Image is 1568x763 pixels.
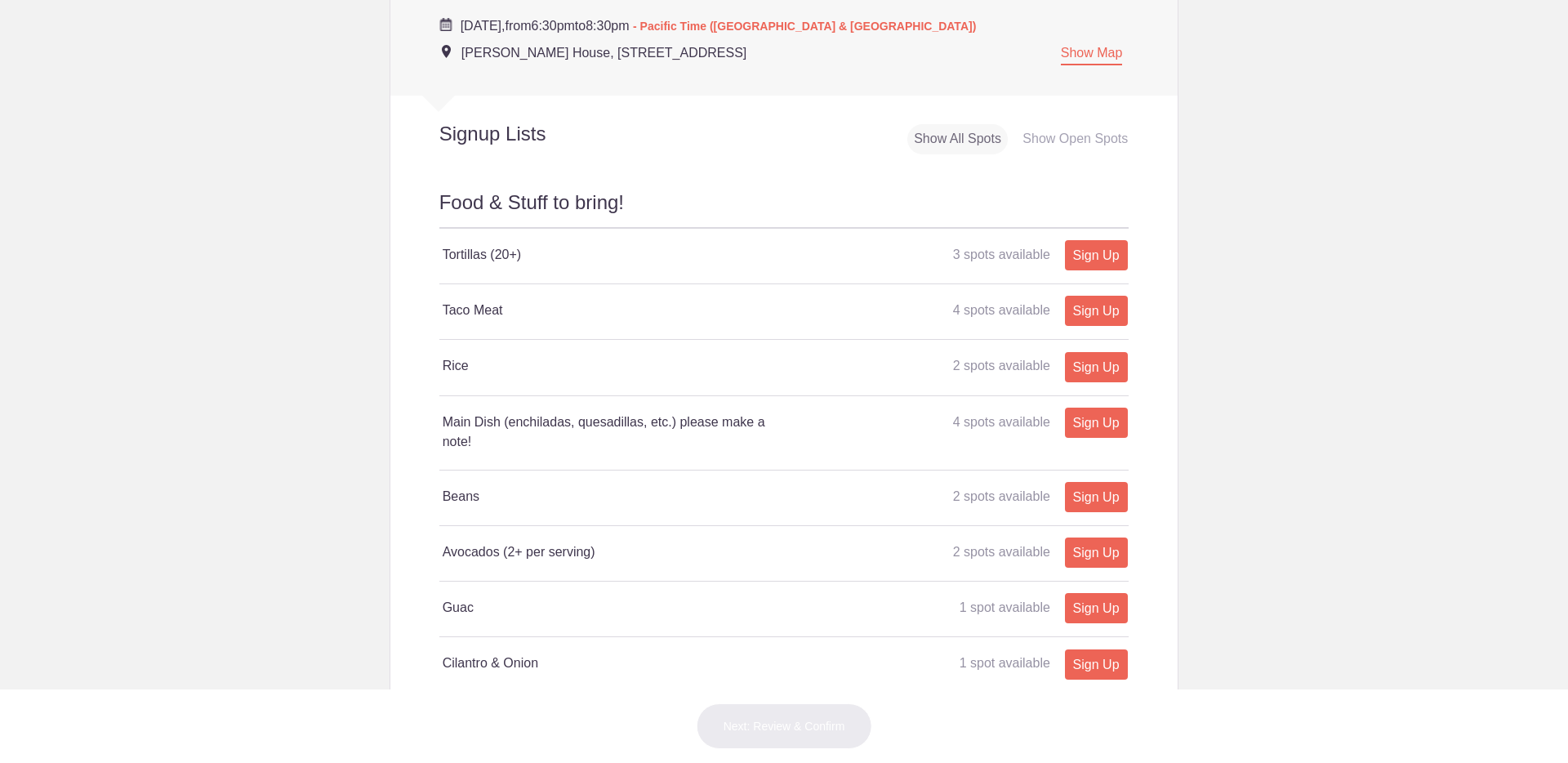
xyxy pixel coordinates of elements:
[953,248,1050,261] span: 3 spots available
[461,19,506,33] span: [DATE],
[443,487,784,506] h4: Beans
[586,19,629,33] span: 8:30pm
[443,301,784,320] h4: Taco Meat
[953,489,1050,503] span: 2 spots available
[1065,482,1128,512] a: Sign Up
[1065,240,1128,270] a: Sign Up
[1065,296,1128,326] a: Sign Up
[1065,538,1128,568] a: Sign Up
[442,45,451,58] img: Event location
[390,122,653,146] h2: Signup Lists
[907,124,1008,154] div: Show All Spots
[960,600,1050,614] span: 1 spot available
[443,542,784,562] h4: Avocados (2+ per serving)
[1065,408,1128,438] a: Sign Up
[531,19,574,33] span: 6:30pm
[633,20,976,33] span: - Pacific Time ([GEOGRAPHIC_DATA] & [GEOGRAPHIC_DATA])
[1061,46,1123,65] a: Show Map
[443,654,784,673] h4: Cilantro & Onion
[960,656,1050,670] span: 1 spot available
[953,415,1050,429] span: 4 spots available
[1065,593,1128,623] a: Sign Up
[443,356,784,376] h4: Rice
[1016,124,1134,154] div: Show Open Spots
[443,598,784,618] h4: Guac
[1065,352,1128,382] a: Sign Up
[443,245,784,265] h4: Tortillas (20+)
[439,189,1129,229] h2: Food & Stuff to bring!
[1065,649,1128,680] a: Sign Up
[439,18,452,31] img: Cal purple
[697,703,872,749] button: Next: Review & Confirm
[443,413,784,452] h4: Main Dish (enchiladas, quesadillas, etc.) please make a note!
[953,359,1050,373] span: 2 spots available
[461,46,746,60] span: [PERSON_NAME] House, [STREET_ADDRESS]
[461,19,977,33] span: from to
[953,303,1050,317] span: 4 spots available
[953,545,1050,559] span: 2 spots available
